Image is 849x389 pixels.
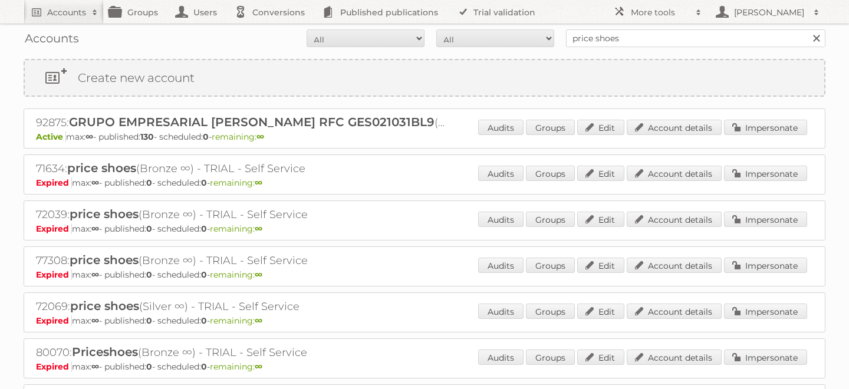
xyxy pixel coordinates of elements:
h2: 71634: (Bronze ∞) - TRIAL - Self Service [36,161,449,176]
strong: 0 [201,177,207,188]
span: Active [36,131,66,142]
a: Groups [526,258,575,273]
a: Account details [627,350,722,365]
strong: 0 [146,223,152,234]
span: price shoes [70,207,139,221]
a: Impersonate [724,120,807,135]
h2: 72069: (Silver ∞) - TRIAL - Self Service [36,299,449,314]
h2: 80070: (Bronze ∞) - TRIAL - Self Service [36,345,449,360]
a: Groups [526,350,575,365]
a: Groups [526,212,575,227]
h2: [PERSON_NAME] [731,6,808,18]
a: Impersonate [724,166,807,181]
strong: 0 [203,131,209,142]
h2: 72039: (Bronze ∞) - TRIAL - Self Service [36,207,449,222]
p: max: - published: - scheduled: - [36,361,813,372]
a: Audits [478,212,524,227]
span: Expired [36,269,72,280]
strong: ∞ [91,269,99,280]
span: Expired [36,315,72,326]
p: max: - published: - scheduled: - [36,269,813,280]
a: Account details [627,212,722,227]
strong: 0 [146,315,152,326]
strong: 0 [201,269,207,280]
a: Groups [526,120,575,135]
a: Groups [526,166,575,181]
a: Audits [478,120,524,135]
a: Edit [577,258,624,273]
strong: ∞ [91,315,99,326]
span: remaining: [210,315,262,326]
span: price shoes [70,299,139,313]
a: Edit [577,120,624,135]
h2: 77308: (Bronze ∞) - TRIAL - Self Service [36,253,449,268]
a: Account details [627,258,722,273]
h2: More tools [631,6,690,18]
p: max: - published: - scheduled: - [36,177,813,188]
a: Impersonate [724,258,807,273]
span: remaining: [210,361,262,372]
a: Account details [627,304,722,319]
strong: 0 [201,361,207,372]
strong: 0 [146,361,152,372]
span: Expired [36,223,72,234]
p: max: - published: - scheduled: - [36,223,813,234]
span: Expired [36,361,72,372]
a: Audits [478,258,524,273]
a: Edit [577,212,624,227]
a: Audits [478,350,524,365]
strong: 0 [146,269,152,280]
span: remaining: [212,131,264,142]
span: price shoes [70,253,139,267]
h2: 92875: (Enterprise ∞) [36,115,449,130]
a: Edit [577,350,624,365]
strong: ∞ [255,361,262,372]
strong: 0 [146,177,152,188]
strong: ∞ [255,223,262,234]
span: remaining: [210,269,262,280]
strong: ∞ [255,315,262,326]
a: Account details [627,166,722,181]
span: price shoes [67,161,136,175]
strong: ∞ [255,177,262,188]
a: Audits [478,304,524,319]
strong: ∞ [256,131,264,142]
a: Edit [577,166,624,181]
strong: 0 [201,223,207,234]
strong: ∞ [85,131,93,142]
a: Groups [526,304,575,319]
strong: ∞ [91,361,99,372]
a: Account details [627,120,722,135]
a: Audits [478,166,524,181]
strong: ∞ [91,223,99,234]
strong: ∞ [91,177,99,188]
a: Impersonate [724,212,807,227]
p: max: - published: - scheduled: - [36,315,813,326]
a: Impersonate [724,350,807,365]
span: remaining: [210,223,262,234]
span: Expired [36,177,72,188]
span: Priceshoes [72,345,138,359]
p: max: - published: - scheduled: - [36,131,813,142]
span: remaining: [210,177,262,188]
strong: 0 [201,315,207,326]
h2: Accounts [47,6,86,18]
a: Impersonate [724,304,807,319]
strong: ∞ [255,269,262,280]
span: GRUPO EMPRESARIAL [PERSON_NAME] RFC GES021031BL9 [69,115,435,129]
a: Create new account [25,60,824,95]
a: Edit [577,304,624,319]
strong: 130 [140,131,154,142]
